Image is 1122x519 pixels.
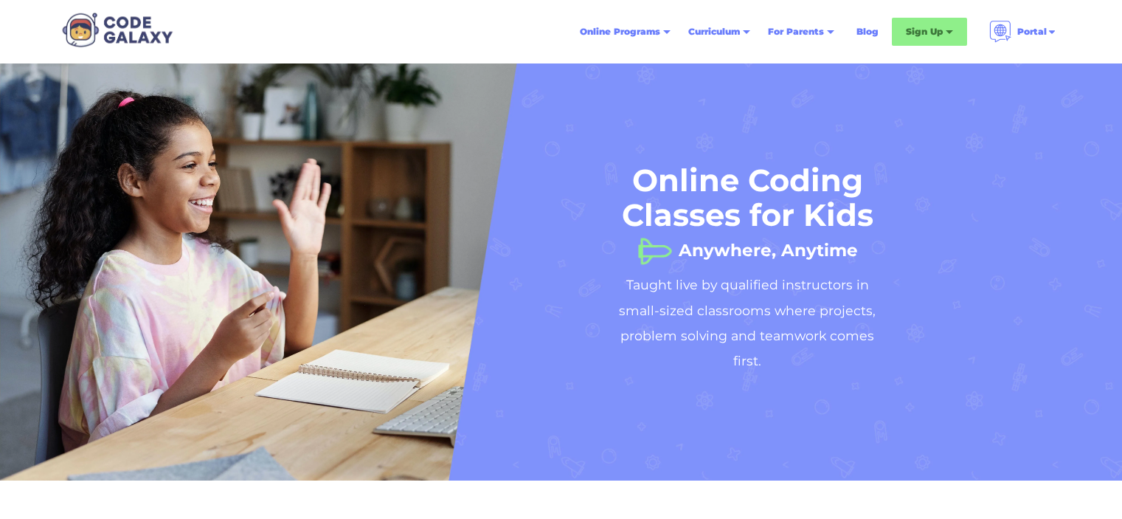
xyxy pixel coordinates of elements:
div: For Parents [768,24,824,39]
div: Online Programs [580,24,660,39]
h1: Anywhere, Anytime [679,236,858,250]
h1: Online Coding Classes for Kids [607,163,887,233]
h2: Taught live by qualified instructors in small-sized classrooms where projects, problem solving an... [607,272,887,374]
div: Curriculum [688,24,740,39]
a: Blog [848,18,887,45]
div: Sign Up [906,24,943,39]
div: Portal [1017,24,1047,39]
